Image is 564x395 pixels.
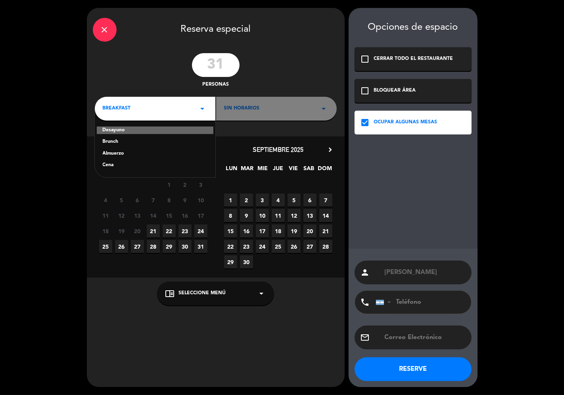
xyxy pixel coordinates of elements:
[240,240,253,253] span: 23
[194,194,207,207] span: 10
[319,224,332,238] span: 21
[131,224,144,238] span: 20
[288,224,301,238] span: 19
[103,150,207,158] div: Almuerzo
[272,164,285,177] span: JUE
[100,25,109,35] i: close
[163,240,176,253] span: 29
[272,194,285,207] span: 4
[240,194,253,207] span: 2
[99,240,112,253] span: 25
[103,138,207,146] div: Brunch
[361,54,370,64] i: check_box_outline_blank
[361,86,370,96] i: check_box_outline_blank
[376,291,463,314] input: Teléfono
[303,224,317,238] span: 20
[240,209,253,222] span: 9
[318,164,331,177] span: DOM
[115,240,128,253] span: 26
[202,81,229,89] span: personas
[253,146,303,153] span: septiembre 2025
[272,209,285,222] span: 11
[256,209,269,222] span: 10
[256,240,269,253] span: 24
[319,104,329,113] i: arrow_drop_down
[178,209,192,222] span: 16
[240,255,253,268] span: 30
[97,127,213,134] div: Desayuno
[194,178,207,191] span: 3
[288,209,301,222] span: 12
[319,194,332,207] span: 7
[198,104,207,113] i: arrow_drop_down
[374,87,416,95] div: BLOQUEAR ÁREA
[224,255,237,268] span: 29
[99,194,112,207] span: 4
[240,224,253,238] span: 16
[99,209,112,222] span: 11
[361,333,370,342] i: email
[178,194,192,207] span: 9
[224,240,237,253] span: 22
[131,194,144,207] span: 6
[361,118,370,127] i: check_box
[361,268,370,277] i: person
[241,164,254,177] span: MAR
[224,194,237,207] span: 1
[384,332,466,343] input: Correo Electrónico
[147,240,160,253] span: 28
[165,289,175,298] i: chrome_reader_mode
[131,209,144,222] span: 13
[192,53,240,77] input: 0
[99,224,112,238] span: 18
[361,297,370,307] i: phone
[374,55,453,63] div: CERRAR TODO EL RESTAURANTE
[103,161,207,169] div: Cena
[256,224,269,238] span: 17
[288,240,301,253] span: 26
[287,164,300,177] span: VIE
[115,209,128,222] span: 12
[147,224,160,238] span: 21
[178,224,192,238] span: 23
[384,267,466,278] input: Nombre
[355,22,472,33] div: Opciones de espacio
[131,240,144,253] span: 27
[115,224,128,238] span: 19
[224,105,260,113] span: Sin horarios
[374,119,437,127] div: OCUPAR ALGUNAS MESAS
[178,240,192,253] span: 30
[319,240,332,253] span: 28
[288,194,301,207] span: 5
[163,224,176,238] span: 22
[194,209,207,222] span: 17
[256,194,269,207] span: 3
[257,289,266,298] i: arrow_drop_down
[163,194,176,207] span: 8
[163,178,176,191] span: 1
[178,290,226,297] span: Seleccione Menú
[319,209,332,222] span: 14
[256,164,269,177] span: MIE
[194,240,207,253] span: 31
[115,194,128,207] span: 5
[194,224,207,238] span: 24
[103,105,131,113] span: BREAKFAST
[147,209,160,222] span: 14
[303,240,317,253] span: 27
[225,164,238,177] span: LUN
[87,8,345,49] div: Reserva especial
[272,240,285,253] span: 25
[272,224,285,238] span: 18
[355,357,472,381] button: RESERVE
[376,291,394,313] div: Argentina: +54
[303,194,317,207] span: 6
[147,194,160,207] span: 7
[303,209,317,222] span: 13
[224,209,237,222] span: 8
[163,209,176,222] span: 15
[326,146,335,154] i: chevron_right
[178,178,192,191] span: 2
[224,224,237,238] span: 15
[303,164,316,177] span: SAB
